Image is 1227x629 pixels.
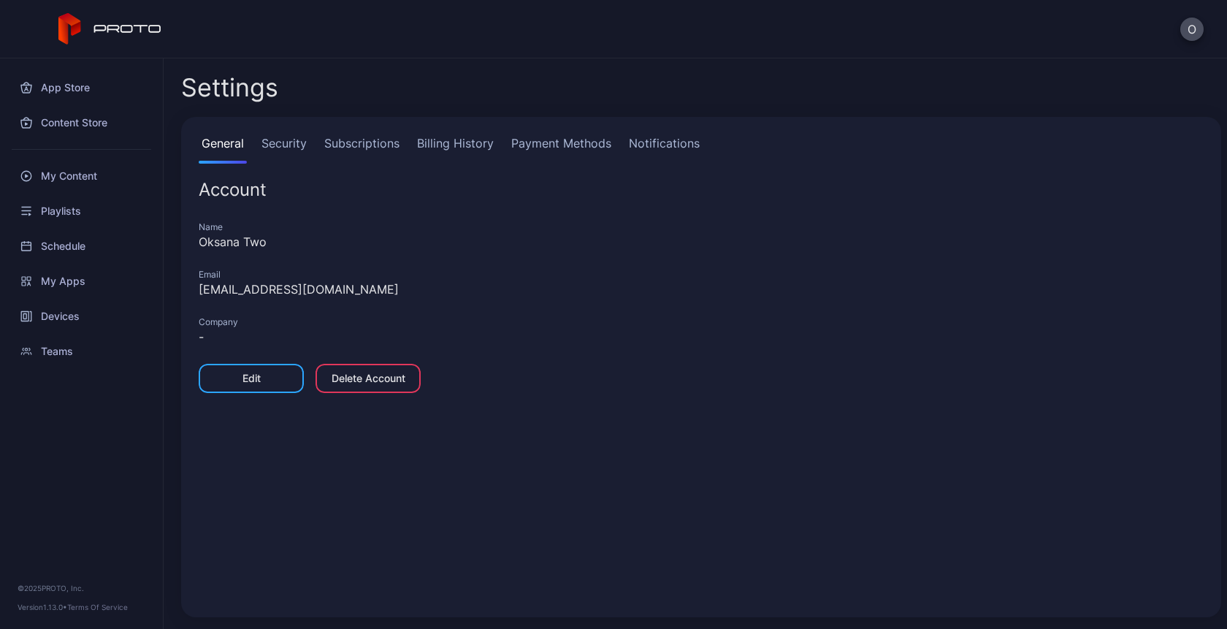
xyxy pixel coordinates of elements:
[332,373,405,384] div: Delete Account
[199,316,1204,328] div: Company
[242,373,261,384] div: Edit
[321,134,402,164] a: Subscriptions
[199,134,247,164] a: General
[414,134,497,164] a: Billing History
[9,264,154,299] a: My Apps
[9,105,154,140] a: Content Store
[199,328,1204,346] div: -
[199,364,304,393] button: Edit
[9,194,154,229] a: Playlists
[9,70,154,105] a: App Store
[199,233,1204,251] div: Oksana Two
[18,603,67,611] span: Version 1.13.0 •
[67,603,128,611] a: Terms Of Service
[9,334,154,369] a: Teams
[626,134,703,164] a: Notifications
[199,281,1204,298] div: [EMAIL_ADDRESS][DOMAIN_NAME]
[199,221,1204,233] div: Name
[9,299,154,334] a: Devices
[9,159,154,194] a: My Content
[508,134,614,164] a: Payment Methods
[9,229,154,264] a: Schedule
[199,181,1204,199] div: Account
[181,75,278,101] h2: Settings
[18,582,145,594] div: © 2025 PROTO, Inc.
[1180,18,1204,41] button: O
[199,269,1204,281] div: Email
[316,364,421,393] button: Delete Account
[259,134,310,164] a: Security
